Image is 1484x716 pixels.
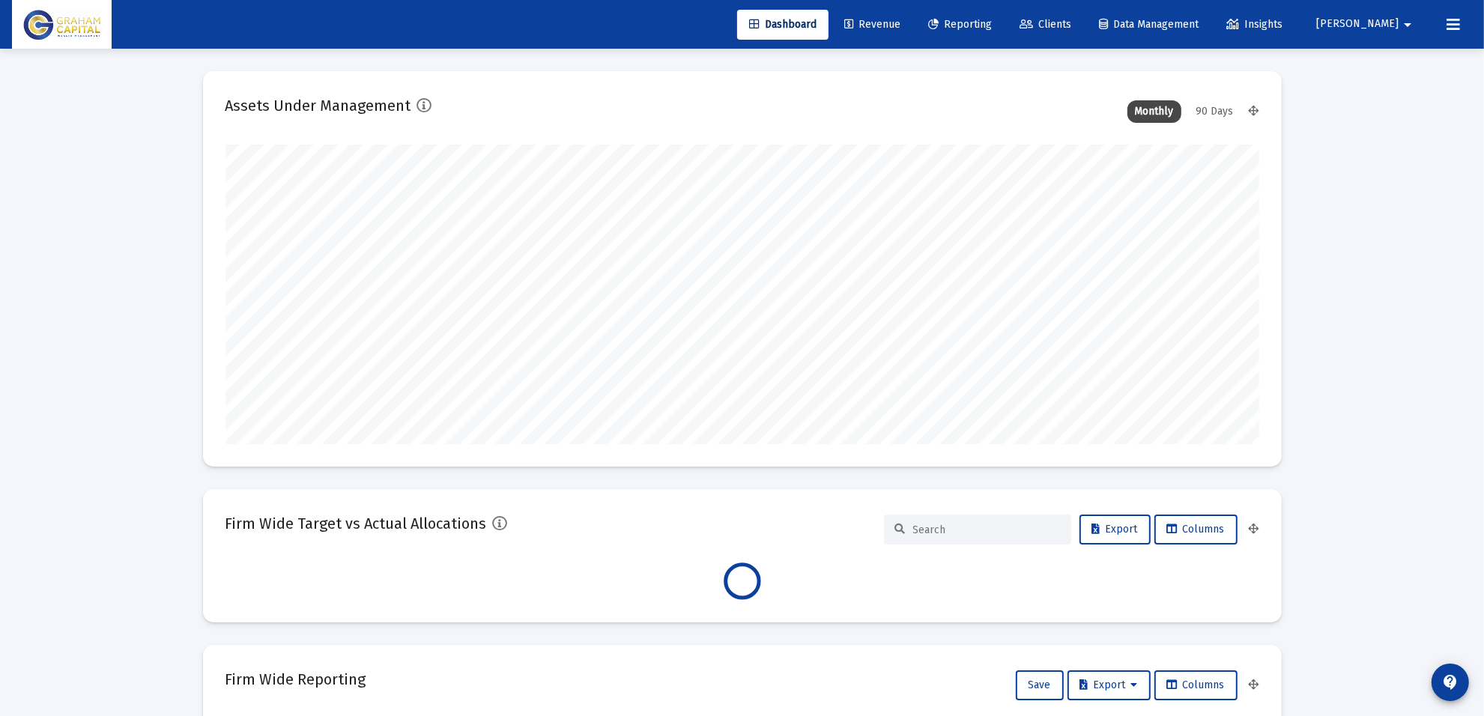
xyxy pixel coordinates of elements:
[1441,673,1459,691] mat-icon: contact_support
[1226,18,1282,31] span: Insights
[1092,523,1138,536] span: Export
[23,10,100,40] img: Dashboard
[1167,523,1225,536] span: Columns
[1127,100,1181,123] div: Monthly
[1298,9,1435,39] button: [PERSON_NAME]
[1154,670,1238,700] button: Columns
[1154,515,1238,544] button: Columns
[225,512,487,536] h2: Firm Wide Target vs Actual Allocations
[844,18,900,31] span: Revenue
[1008,10,1083,40] a: Clients
[225,94,411,118] h2: Assets Under Management
[1214,10,1294,40] a: Insights
[737,10,829,40] a: Dashboard
[1189,100,1241,123] div: 90 Days
[1080,679,1138,691] span: Export
[1099,18,1199,31] span: Data Management
[1020,18,1071,31] span: Clients
[1316,18,1399,31] span: [PERSON_NAME]
[1016,670,1064,700] button: Save
[832,10,912,40] a: Revenue
[1079,515,1151,544] button: Export
[913,524,1060,536] input: Search
[1087,10,1211,40] a: Data Management
[916,10,1004,40] a: Reporting
[225,667,366,691] h2: Firm Wide Reporting
[749,18,817,31] span: Dashboard
[928,18,992,31] span: Reporting
[1167,679,1225,691] span: Columns
[1029,679,1051,691] span: Save
[1399,10,1417,40] mat-icon: arrow_drop_down
[1067,670,1151,700] button: Export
